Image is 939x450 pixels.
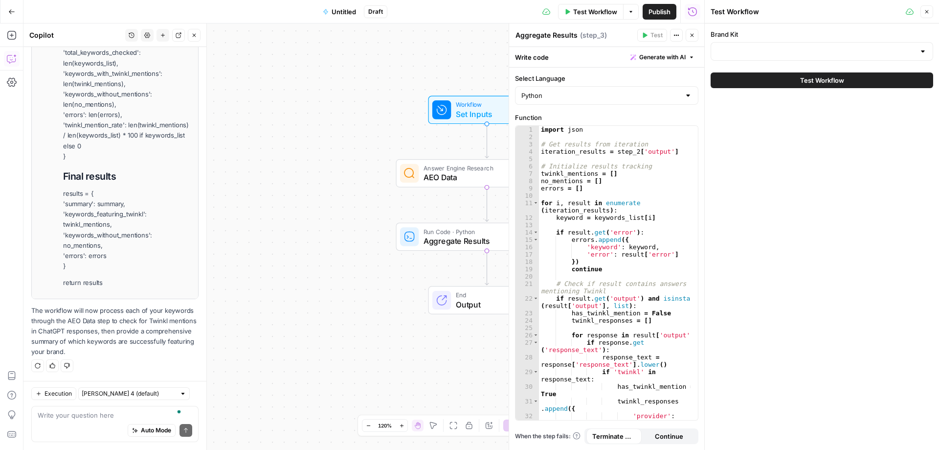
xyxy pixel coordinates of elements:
span: Toggle code folding, rows 31 through 34 [533,398,538,405]
div: 7 [515,170,539,177]
span: Toggle code folding, rows 14 through 19 [533,229,538,236]
span: Generate with AI [639,53,686,62]
div: Write code [509,47,704,67]
p: summary = { 'total_keywords_checked': len(keywords_list), 'keywords_with_twinkl_mentions': len(tw... [63,37,192,162]
label: Function [515,113,698,122]
span: Execution [45,389,72,398]
div: 13 [515,221,539,229]
div: 22 [515,295,539,309]
div: 21 [515,280,539,295]
textarea: To enrich screen reader interactions, please activate Accessibility in Grammarly extension settings [38,410,192,420]
a: When the step fails: [515,432,581,441]
div: Copilot [29,30,122,40]
input: Claude Sonnet 4 (default) [82,389,176,399]
span: Untitled [332,7,356,17]
h1: Final results [63,171,192,182]
div: 11 [515,199,539,214]
span: Terminate Workflow [592,431,636,441]
span: Test [650,31,663,40]
div: 2 [515,133,539,141]
span: Auto Mode [141,426,171,435]
span: AEO Data [424,171,547,183]
span: End [456,290,536,300]
div: Answer Engine ResearchAEO DataStep 1 [396,159,578,188]
span: Aggregate Results [424,235,546,247]
div: 26 [515,332,539,339]
div: 19 [515,265,539,273]
span: Toggle code folding, rows 15 through 18 [533,236,538,243]
div: 25 [515,324,539,332]
button: Test Workflow [711,72,933,88]
g: Edge from step_1 to step_3 [485,188,489,222]
span: Run Code · Python [424,227,546,236]
span: Test Workflow [800,75,844,85]
label: Select Language [515,73,698,83]
span: 120% [378,422,392,429]
span: Toggle code folding, rows 27 through 34 [533,339,538,346]
span: Draft [368,7,383,16]
p: The workflow will now process each of your keywords through the AEO Data step to check for Twinkl... [31,306,199,357]
span: Test Workflow [573,7,617,17]
div: 23 [515,309,539,317]
div: 30 [515,383,539,398]
div: 4 [515,148,539,155]
div: 18 [515,258,539,265]
div: Run Code · PythonAggregate ResultsStep 3 [396,223,578,251]
div: 5 [515,155,539,163]
button: Execution [31,387,76,400]
span: Toggle code folding, rows 29 through 34 [533,368,538,376]
span: Publish [648,7,671,17]
div: 9 [515,185,539,192]
span: Set Inputs [456,108,514,120]
span: Toggle code folding, rows 26 through 34 [533,332,538,339]
div: 17 [515,251,539,258]
button: Auto Mode [128,424,176,437]
span: Answer Engine Research [424,164,547,173]
div: 3 [515,141,539,148]
div: 8 [515,177,539,185]
div: 14 [515,229,539,236]
input: Python [521,91,680,100]
div: 31 [515,398,539,412]
p: return results [63,278,192,288]
div: 10 [515,192,539,199]
div: 20 [515,273,539,280]
div: 12 [515,214,539,221]
div: 28 [515,354,539,368]
button: Test Workflow [558,4,623,20]
span: ( step_3 ) [580,30,607,40]
div: 24 [515,317,539,324]
span: Continue [655,431,683,441]
g: Edge from start to step_1 [485,124,489,158]
g: Edge from step_3 to end [485,251,489,285]
div: 32 [515,412,539,427]
button: Continue [642,428,697,444]
button: Test [637,29,667,42]
div: 15 [515,236,539,243]
div: 1 [515,126,539,133]
span: Toggle code folding, rows 22 through 43 [533,295,538,302]
div: 16 [515,243,539,251]
div: WorkflowSet InputsInputs [396,96,578,124]
div: 6 [515,163,539,170]
span: Workflow [456,100,514,109]
span: Output [456,299,536,310]
button: Publish [643,4,676,20]
div: 27 [515,339,539,354]
label: Brand Kit [711,29,933,39]
p: results = { 'summary': summary, 'keywords_featuring_twinkl': twinkl_mentions, 'keywords_without_m... [63,189,192,271]
div: EndOutput [396,286,578,314]
textarea: Aggregate Results [515,30,578,40]
div: 29 [515,368,539,383]
span: Toggle code folding, rows 11 through 45 [533,199,538,207]
button: Generate with AI [626,51,698,64]
button: Untitled [317,4,362,20]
